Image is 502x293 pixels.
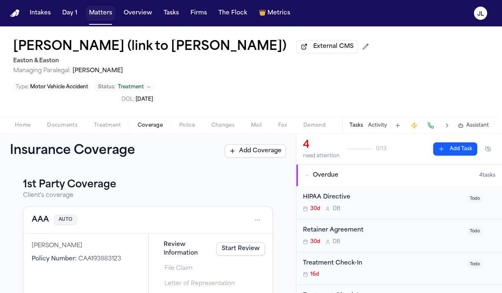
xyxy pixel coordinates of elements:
[16,85,29,90] span: Type :
[164,279,235,288] span: Letter of Representation
[467,227,482,235] span: Todo
[479,172,495,179] span: 4 task s
[32,214,49,226] button: View coverage details
[211,122,235,129] span: Changes
[94,82,155,92] button: Change status from Treatment
[467,260,482,268] span: Todo
[296,186,502,219] div: Open task: HIPAA Directive
[73,68,123,74] span: [PERSON_NAME]
[350,122,363,129] button: Tasks
[30,85,88,90] span: Motor Vehicle Accident
[425,120,436,131] button: Make a Call
[296,165,502,186] button: Overdue4tasks
[466,122,489,129] span: Assistant
[303,153,340,159] div: need attention
[296,219,502,252] div: Open task: Retainer Agreement
[313,43,354,51] span: External CMS
[259,9,266,17] span: crown
[481,142,495,156] button: Hide completed tasks (⌘⇧H)
[392,120,403,131] button: Add Task
[59,6,81,21] button: Day 1
[47,122,77,129] span: Documents
[310,206,320,212] span: 30d
[267,9,290,17] span: Metrics
[303,193,462,202] div: HIPAA Directive
[215,6,251,21] button: The Flock
[23,191,273,200] p: Client's coverage
[138,122,163,129] span: Coverage
[467,195,482,203] span: Todo
[13,40,286,54] button: Edit matter name
[54,215,77,226] span: AUTO
[164,240,213,258] span: Review Information
[251,213,264,227] button: Open actions
[187,6,210,21] button: Firms
[313,171,338,180] span: Overdue
[303,122,326,129] span: Demand
[86,6,115,21] button: Matters
[13,83,91,91] button: Edit Type: Motor Vehicle Accident
[160,6,182,21] button: Tasks
[477,11,484,17] text: JL
[10,9,20,17] a: Home
[32,256,77,262] span: Policy Number :
[32,242,140,250] div: [PERSON_NAME]
[26,6,54,21] button: Intakes
[251,122,262,129] span: Mail
[120,6,155,21] button: Overview
[13,68,71,74] span: Managing Paralegal:
[333,206,340,212] span: D B
[303,226,462,235] div: Retainer Agreement
[118,84,144,90] span: Treatment
[310,271,319,278] span: 16d
[225,144,286,158] button: Add Coverage
[256,6,293,21] button: crownMetrics
[13,56,372,66] h2: Easton & Easton
[433,142,477,156] button: Add Task
[303,259,462,268] div: Treatment Check-In
[333,239,340,245] span: D B
[296,40,358,53] button: External CMS
[303,139,340,152] div: 4
[10,9,20,17] img: Finch Logo
[368,122,387,129] button: Activity
[376,146,387,152] span: 0 / 13
[122,97,134,102] span: DOL :
[10,144,153,158] h1: Insurance Coverage
[78,256,121,262] span: CAA193883123
[310,239,320,245] span: 30d
[98,84,115,90] span: Status:
[23,178,273,191] h3: 1st Party Coverage
[94,122,121,129] span: Treatment
[216,242,265,255] a: Start Review
[408,120,420,131] button: Create Immediate Task
[179,122,195,129] span: Police
[296,252,502,285] div: Open task: Treatment Check-In
[342,122,374,129] span: Workspaces
[164,264,192,273] span: File Claim
[15,122,30,129] span: Home
[119,95,155,104] button: Edit DOL: 2025-06-20
[278,122,287,129] span: Fax
[136,97,153,102] span: [DATE]
[13,40,286,54] h1: [PERSON_NAME] (link to [PERSON_NAME])
[458,122,489,129] button: Assistant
